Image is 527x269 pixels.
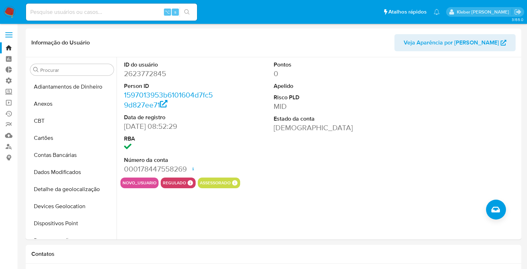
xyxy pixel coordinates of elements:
dt: Pontos [274,61,366,69]
button: assessorado [200,181,231,184]
span: Atalhos rápidos [388,8,427,16]
dt: Estado da conta [274,115,366,123]
a: Sair [514,8,522,16]
h1: Contatos [31,250,516,258]
button: Procurar [33,67,39,73]
span: Veja Aparência por [PERSON_NAME] [404,34,499,51]
button: Cartões [27,130,117,147]
dt: Risco PLD [274,94,366,101]
button: Contas Bancárias [27,147,117,164]
dt: ID do usuário [124,61,217,69]
dt: Data de registro [124,114,217,121]
dd: 000178447558269 [124,164,217,174]
button: Dados Modificados [27,164,117,181]
h1: Informação do Usuário [31,39,90,46]
span: s [174,9,176,15]
button: novo_usuario [123,181,156,184]
dt: RBA [124,135,217,143]
a: Notificações [434,9,440,15]
button: Veja Aparência por [PERSON_NAME] [394,34,516,51]
button: Adiantamentos de Dinheiro [27,78,117,95]
span: ⌥ [165,9,170,15]
button: Dispositivos Point [27,215,117,232]
dt: Número da conta [124,156,217,164]
dt: Person ID [124,82,217,90]
button: Anexos [27,95,117,112]
input: Pesquise usuários ou casos... [26,7,197,17]
p: kleber.bueno@mercadolivre.com [457,9,512,15]
a: 1597013953b6101604d7fc59d827ee71 [124,90,213,110]
button: Devices Geolocation [27,198,117,215]
button: search-icon [180,7,194,17]
button: CBT [27,112,117,130]
dd: 0 [274,69,366,79]
dt: Apelido [274,82,366,90]
button: Detalhe da geolocalização [27,181,117,198]
button: regulado [163,181,186,184]
dd: 2623772845 [124,69,217,79]
input: Procurar [40,67,111,73]
dd: MID [274,101,366,111]
dd: [DEMOGRAPHIC_DATA] [274,123,366,133]
button: Documentação [27,232,117,249]
dd: [DATE] 08:52:29 [124,121,217,131]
